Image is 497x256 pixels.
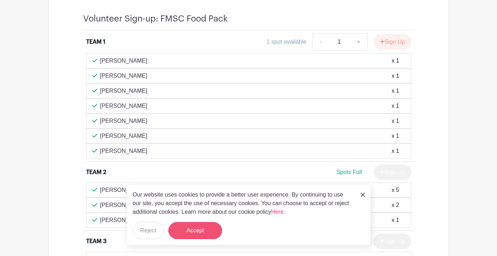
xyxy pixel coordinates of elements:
[168,222,222,239] button: Accept
[100,132,147,140] p: [PERSON_NAME]
[133,222,164,239] button: Reject
[391,201,399,209] div: x 2
[391,57,399,65] div: x 1
[100,87,147,95] p: [PERSON_NAME]
[391,72,399,80] div: x 1
[86,38,106,46] div: TEAM 1
[100,72,147,80] p: [PERSON_NAME]
[100,216,147,224] p: [PERSON_NAME]
[100,186,147,194] p: [PERSON_NAME]
[100,102,147,110] p: [PERSON_NAME]
[391,117,399,125] div: x 1
[391,216,399,224] div: x 1
[391,147,399,155] div: x 1
[100,201,147,209] p: [PERSON_NAME]
[361,193,365,197] img: close_button-5f87c8562297e5c2d7936805f587ecaba9071eb48480494691a3f1689db116b3.svg
[312,33,329,50] a: -
[100,147,147,155] p: [PERSON_NAME]
[267,38,306,46] div: 1 spot available
[133,190,353,216] p: Our website uses cookies to provide a better user experience. By continuing to use our site, you ...
[336,169,362,175] span: Spots Full
[271,209,284,215] a: Here
[374,34,411,49] button: Sign Up
[391,102,399,110] div: x 1
[391,132,399,140] div: x 1
[100,57,147,65] p: [PERSON_NAME]
[391,186,399,194] div: x 5
[86,168,106,177] div: TEAM 2
[391,87,399,95] div: x 1
[86,237,107,246] div: TEAM 3
[100,117,147,125] p: [PERSON_NAME]
[83,14,228,24] h4: Volunteer Sign-up: FMSC Food Pack
[350,33,367,50] a: +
